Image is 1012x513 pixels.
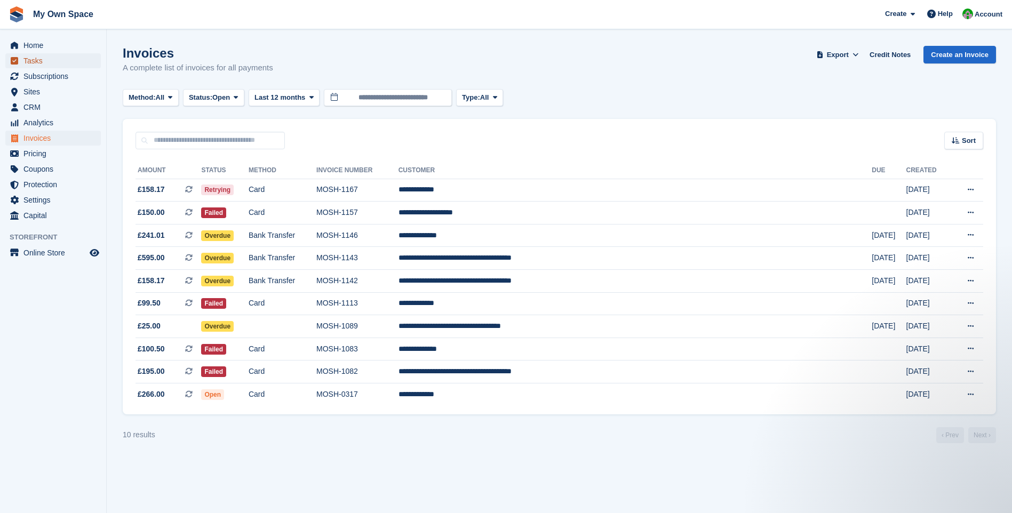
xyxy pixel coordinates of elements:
a: menu [5,162,101,177]
a: menu [5,208,101,223]
td: [DATE] [906,292,951,315]
a: menu [5,193,101,207]
span: Coupons [23,162,87,177]
span: £25.00 [138,320,161,332]
td: MOSH-1082 [316,360,399,383]
a: menu [5,38,101,53]
td: [DATE] [906,360,951,383]
td: MOSH-0317 [316,383,399,406]
td: [DATE] [906,270,951,293]
span: Method: [129,92,156,103]
span: Invoices [23,131,87,146]
a: Create an Invoice [923,46,996,63]
a: menu [5,245,101,260]
td: Card [249,338,316,360]
span: CRM [23,100,87,115]
span: Retrying [201,185,234,195]
a: menu [5,84,101,99]
td: [DATE] [872,224,906,247]
span: £241.01 [138,230,165,241]
td: MOSH-1146 [316,224,399,247]
td: Bank Transfer [249,224,316,247]
span: £100.50 [138,343,165,355]
span: Failed [201,207,226,218]
a: Preview store [88,246,101,259]
button: Status: Open [183,89,244,107]
div: 10 results [123,429,155,440]
a: My Own Space [29,5,98,23]
td: [DATE] [872,315,906,338]
button: Method: All [123,89,179,107]
h1: Invoices [123,46,273,60]
img: Paula Harris [962,9,973,19]
td: MOSH-1083 [316,338,399,360]
td: [DATE] [906,202,951,225]
span: All [156,92,165,103]
td: [DATE] [906,224,951,247]
span: Settings [23,193,87,207]
td: MOSH-1167 [316,179,399,202]
td: [DATE] [906,247,951,270]
span: Failed [201,298,226,309]
a: menu [5,146,101,161]
a: Credit Notes [865,46,915,63]
span: All [480,92,489,103]
td: MOSH-1089 [316,315,399,338]
td: MOSH-1143 [316,247,399,270]
span: Overdue [201,321,234,332]
span: Overdue [201,230,234,241]
span: Help [938,9,953,19]
span: Failed [201,344,226,355]
span: Overdue [201,253,234,263]
p: A complete list of invoices for all payments [123,62,273,74]
th: Status [201,162,249,179]
span: Subscriptions [23,69,87,84]
span: £195.00 [138,366,165,377]
span: Account [975,9,1002,20]
td: [DATE] [906,315,951,338]
th: Amount [136,162,201,179]
td: [DATE] [906,179,951,202]
a: menu [5,177,101,192]
span: Sites [23,84,87,99]
span: Type: [462,92,480,103]
td: Card [249,179,316,202]
a: menu [5,53,101,68]
span: Open [201,389,224,400]
img: stora-icon-8386f47178a22dfd0bd8f6a31ec36ba5ce8667c1dd55bd0f319d3a0aa187defe.svg [9,6,25,22]
span: Open [212,92,230,103]
td: MOSH-1142 [316,270,399,293]
a: menu [5,131,101,146]
span: Create [885,9,906,19]
span: Online Store [23,245,87,260]
span: Tasks [23,53,87,68]
span: Overdue [201,276,234,286]
a: menu [5,69,101,84]
td: [DATE] [906,338,951,360]
th: Created [906,162,951,179]
span: Failed [201,366,226,377]
span: Pricing [23,146,87,161]
span: Protection [23,177,87,192]
a: menu [5,115,101,130]
span: £158.17 [138,275,165,286]
span: Storefront [10,232,106,243]
nav: Page [934,427,998,443]
span: Last 12 months [254,92,305,103]
th: Method [249,162,316,179]
td: Card [249,360,316,383]
td: MOSH-1113 [316,292,399,315]
td: [DATE] [872,247,906,270]
span: Capital [23,208,87,223]
span: £266.00 [138,389,165,400]
span: Analytics [23,115,87,130]
th: Customer [399,162,872,179]
span: Status: [189,92,212,103]
td: Bank Transfer [249,270,316,293]
span: £158.17 [138,184,165,195]
th: Due [872,162,906,179]
span: Sort [962,135,976,146]
span: Home [23,38,87,53]
td: Card [249,292,316,315]
a: Previous [936,427,964,443]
